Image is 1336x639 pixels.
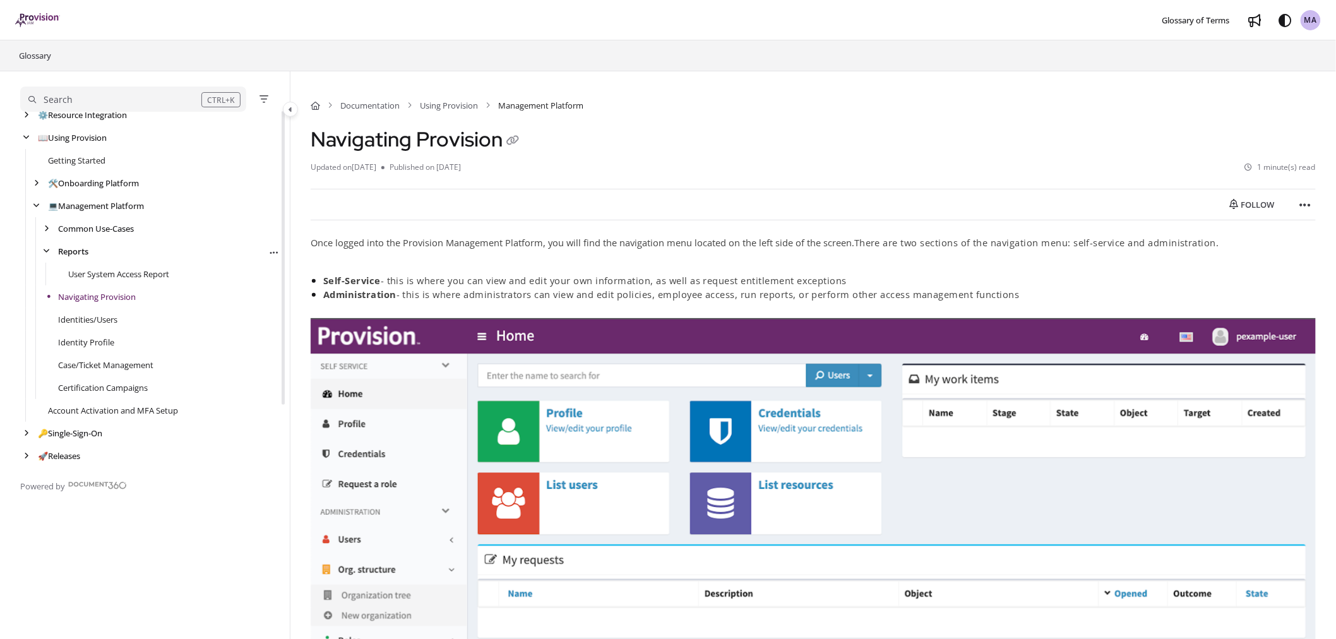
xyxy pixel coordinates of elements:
[38,132,48,143] span: 📖
[340,99,400,112] a: Documentation
[44,93,73,107] div: Search
[323,274,381,287] strong: Self-Service
[40,246,53,258] div: arrow
[48,177,139,189] a: Onboarding Platform
[58,336,114,349] a: Identity Profile
[267,246,280,258] button: Article more options
[18,48,52,63] a: Glossary
[58,245,88,258] a: Reports
[311,127,523,152] h1: Navigating Provision
[58,290,136,303] a: Navigating Provision
[311,236,1219,249] span: Once logged into the Provision Management Platform, you will find the navigation menu located on ...
[1245,162,1316,174] li: 1 minute(s) read
[20,480,65,493] span: Powered by
[283,102,298,117] button: Category toggle
[323,288,1020,301] span: - this is where administrators can view and edit policies, employee access, run reports, or perfo...
[38,427,48,439] span: 🔑
[20,109,33,121] div: arrow
[420,99,478,112] a: Using Provision
[38,109,48,121] span: ⚙️
[48,154,105,167] a: Getting Started
[38,109,127,121] a: Resource Integration
[503,131,523,152] button: Copy link of Navigating Provision
[20,427,33,439] div: arrow
[1219,194,1285,215] button: Follow
[38,427,102,439] a: Single-Sign-On
[48,200,58,212] span: 💻
[381,162,461,174] li: Published on [DATE]
[1296,194,1316,215] button: Article more options
[15,13,60,28] a: Project logo
[58,313,117,326] a: Identities/Users
[58,222,134,235] a: Common Use-Cases
[48,200,144,212] a: Management Platform
[201,92,241,107] div: CTRL+K
[323,274,847,287] span: - this is where you can view and edit your own information, as well as request entitlement except...
[38,450,80,462] a: Releases
[48,404,178,417] a: Account Activation and MFA Setup
[311,99,320,112] a: Home
[311,162,381,174] li: Updated on [DATE]
[854,236,1219,249] span: There are two sections of the navigation menu: self-service and administration.
[20,87,246,112] button: Search
[256,92,271,107] button: Filter
[30,200,43,212] div: arrow
[58,359,153,371] a: Case/Ticket Management
[20,450,33,462] div: arrow
[48,177,58,189] span: 🛠️
[15,13,60,27] img: brand logo
[68,482,127,489] img: Document360
[58,381,148,394] a: Certification Campaigns
[20,477,127,493] a: Powered by Document360 - opens in a new tab
[38,450,48,462] span: 🚀
[30,177,43,189] div: arrow
[323,288,397,301] strong: Administration
[1162,15,1230,26] span: Glossary of Terms
[20,132,33,144] div: arrow
[68,268,169,280] a: User System Access Report
[267,244,280,258] div: More options
[1304,15,1318,27] span: MA
[1275,10,1296,30] button: Theme options
[40,223,53,235] div: arrow
[38,131,107,144] a: Using Provision
[1301,10,1321,30] button: MA
[1245,10,1265,30] a: Whats new
[498,99,583,112] span: Management Platform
